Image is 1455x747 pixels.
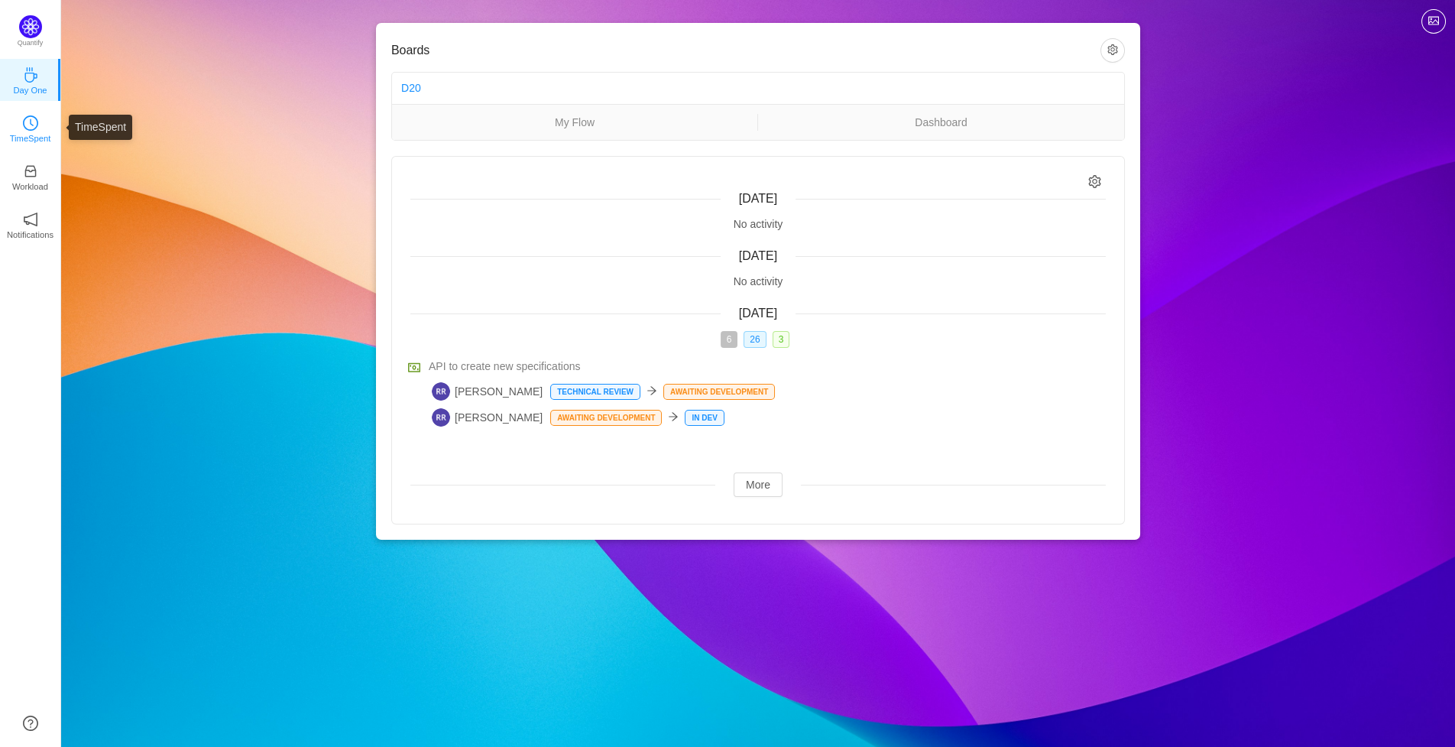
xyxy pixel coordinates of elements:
span: [PERSON_NAME] [432,382,543,401]
button: More [734,473,783,497]
a: Dashboard [758,114,1124,131]
a: icon: question-circle [23,716,38,731]
span: [DATE] [739,192,777,205]
p: Awaiting Development [551,411,661,425]
p: Awaiting Development [664,385,774,399]
a: icon: notificationNotifications [23,216,38,232]
i: icon: notification [23,212,38,227]
span: API to create new specifications [429,359,580,375]
span: 3 [773,331,790,348]
button: icon: picture [1421,9,1446,34]
p: Quantify [18,38,44,49]
span: [DATE] [739,249,777,262]
img: RR [432,382,450,401]
i: icon: arrow-right [668,411,679,422]
a: D20 [401,82,421,94]
p: Notifications [7,228,53,242]
a: icon: coffeeDay One [23,72,38,87]
span: 26 [744,331,766,348]
img: RR [432,408,450,427]
h3: Boards [391,43,1100,58]
a: icon: inboxWorkload [23,168,38,184]
p: Day One [13,83,47,97]
div: No activity [410,274,1106,290]
img: Quantify [19,15,42,38]
i: icon: inbox [23,164,38,179]
button: icon: setting [1100,38,1125,63]
span: [PERSON_NAME] [432,408,543,427]
span: [DATE] [739,307,777,320]
a: icon: clock-circleTimeSpent [23,120,38,135]
div: No activity [410,216,1106,232]
p: In Dev [685,411,723,425]
i: icon: setting [1088,175,1101,188]
i: icon: arrow-right [646,385,657,396]
i: icon: clock-circle [23,115,38,131]
a: My Flow [392,114,757,131]
a: API to create new specifications [429,359,1106,375]
p: Workload [12,180,48,193]
i: icon: coffee [23,67,38,83]
p: Technical Review [551,385,640,399]
span: 6 [721,331,738,348]
p: TimeSpent [10,132,51,145]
